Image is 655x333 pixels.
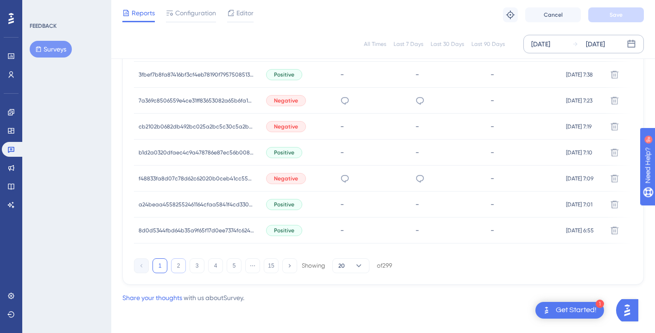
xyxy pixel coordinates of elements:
[30,41,72,58] button: Surveys
[490,122,557,131] div: -
[415,122,481,131] div: -
[340,226,406,235] div: -
[236,7,254,19] span: Editor
[340,122,406,131] div: -
[63,5,69,12] div: 9+
[490,226,557,235] div: -
[338,262,345,269] span: 20
[415,226,481,235] div: -
[610,11,623,19] span: Save
[535,302,604,319] div: Open Get Started! checklist, remaining modules: 1
[364,40,386,48] div: All Times
[596,300,604,308] div: 1
[490,148,557,157] div: -
[302,262,325,270] div: Showing
[274,97,298,104] span: Negative
[139,123,254,130] span: cb2102b0682db492bc025a2bc5c30c5a2b2139c96243b045c88b84d8325c9a7c
[274,175,298,182] span: Negative
[566,149,592,156] span: [DATE] 7:10
[541,305,552,316] img: launcher-image-alternative-text
[274,201,294,208] span: Positive
[340,200,406,209] div: -
[274,227,294,234] span: Positive
[525,7,581,22] button: Cancel
[566,201,592,208] span: [DATE] 7:01
[586,38,605,50] div: [DATE]
[566,175,593,182] span: [DATE] 7:09
[139,227,254,234] span: 8d0d5344fbd64b35a9f65f17d0ee7374fc624f7cc6a23b96128b2797c06ee199
[431,40,464,48] div: Last 30 Days
[566,123,591,130] span: [DATE] 7:19
[471,40,505,48] div: Last 90 Days
[566,71,593,78] span: [DATE] 7:38
[171,258,186,273] button: 2
[139,175,254,182] span: f48833fa8d07c78d62c62020b0ceb41cc55e1889db3ae1fb0e5314446b4f695d
[122,294,182,301] a: Share your thoughts
[531,38,550,50] div: [DATE]
[490,174,557,183] div: -
[332,258,369,273] button: 20
[264,258,279,273] button: 15
[415,148,481,157] div: -
[394,40,423,48] div: Last 7 Days
[544,11,563,19] span: Cancel
[490,200,557,209] div: -
[175,7,216,19] span: Configuration
[153,258,167,273] button: 1
[566,97,592,104] span: [DATE] 7:23
[490,96,557,105] div: -
[566,227,594,234] span: [DATE] 6:55
[139,149,254,156] span: b1d2a0320dfaec4c9a478786e87ec56b008818edd2734d33d12935a2e1ffb74c
[274,149,294,156] span: Positive
[377,262,392,270] div: of 299
[616,296,644,324] iframe: UserGuiding AI Assistant Launcher
[415,200,481,209] div: -
[122,292,244,303] div: with us about Survey .
[139,97,254,104] span: 7a369c8506559e4ce31ff83653082a65b6fa1c606aaaaa97f8e31ff738290a9d
[490,70,557,79] div: -
[208,258,223,273] button: 4
[139,71,254,78] span: 3fbef7b8fa87416bf3cf4eb78190f795750851393e6d1a217978f46a402752b4
[340,148,406,157] div: -
[30,22,57,30] div: FEEDBACK
[415,70,481,79] div: -
[227,258,242,273] button: 5
[588,7,644,22] button: Save
[274,71,294,78] span: Positive
[245,258,260,273] button: ⋯
[556,305,597,315] div: Get Started!
[22,2,58,13] span: Need Help?
[139,201,254,208] span: a24beaa45582552461164cfaa5841f4cd330bb226ed67c04aed4a1d0f20dbd52
[340,70,406,79] div: -
[190,258,204,273] button: 3
[274,123,298,130] span: Negative
[132,7,155,19] span: Reports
